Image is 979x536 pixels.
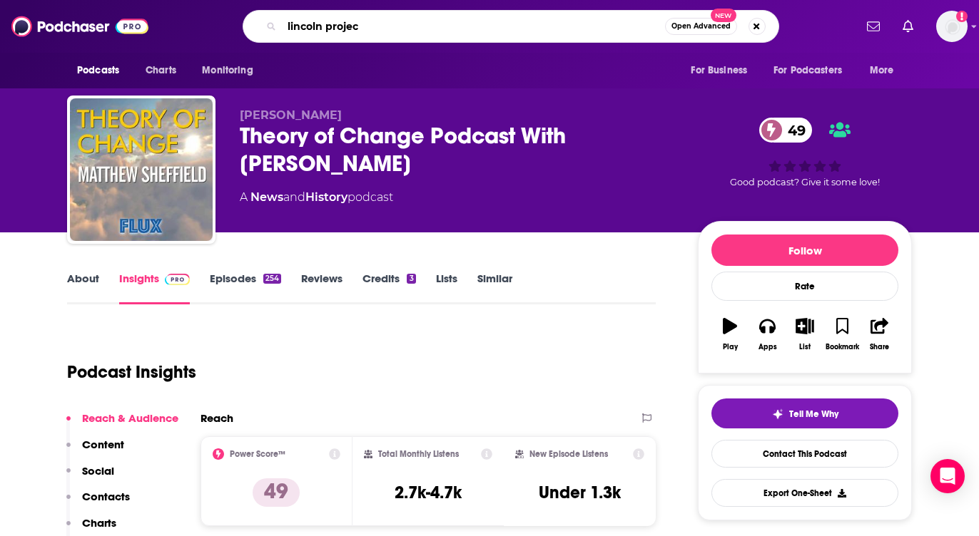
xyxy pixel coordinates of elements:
span: Monitoring [202,61,253,81]
a: Lists [436,272,457,304]
button: tell me why sparkleTell Me Why [711,398,898,428]
a: History [305,190,348,204]
span: More [870,61,894,81]
button: Bookmark [823,309,861,360]
h2: Reach [201,411,233,425]
p: Charts [82,516,116,530]
span: For Business [691,61,747,81]
button: Play [711,309,749,360]
img: Podchaser Pro [165,274,190,285]
div: Play [723,343,738,351]
div: A podcast [240,189,393,206]
img: User Profile [936,11,968,42]
div: Open Intercom Messenger [930,459,965,493]
img: tell me why sparkle [772,408,783,420]
button: open menu [860,57,912,84]
p: Contacts [82,490,130,503]
div: Search podcasts, credits, & more... [243,10,779,43]
span: Logged in as Lizmwetzel [936,11,968,42]
h1: Podcast Insights [67,361,196,383]
span: [PERSON_NAME] [240,108,342,122]
p: Social [82,464,114,478]
button: Contacts [66,490,130,516]
a: Contact This Podcast [711,440,898,468]
input: Search podcasts, credits, & more... [282,15,665,38]
span: Podcasts [77,61,119,81]
span: For Podcasters [773,61,842,81]
span: Tell Me Why [789,408,838,420]
div: 49Good podcast? Give it some love! [698,108,912,197]
div: 3 [407,274,415,284]
button: Show profile menu [936,11,968,42]
h3: 2.7k-4.7k [395,482,462,503]
button: Export One-Sheet [711,479,898,507]
svg: Add a profile image [956,11,968,22]
a: Reviews [301,272,343,304]
button: List [786,309,823,360]
a: 49 [759,118,813,143]
h2: New Episode Listens [529,449,608,459]
div: 254 [263,274,281,284]
button: open menu [764,57,863,84]
button: Apps [749,309,786,360]
span: and [283,190,305,204]
h3: Under 1.3k [539,482,621,503]
a: Similar [477,272,512,304]
a: Show notifications dropdown [897,14,919,38]
p: Content [82,438,124,451]
a: Show notifications dropdown [861,14,886,38]
div: Bookmark [826,343,859,351]
div: Share [870,343,889,351]
a: About [67,272,99,304]
a: News [250,190,283,204]
button: Follow [711,234,898,266]
p: 49 [253,478,300,507]
div: Apps [759,343,777,351]
a: Credits3 [362,272,415,304]
a: Episodes254 [210,272,281,304]
span: New [711,9,736,22]
button: Share [861,309,898,360]
button: Content [66,438,124,464]
h2: Power Score™ [230,449,285,459]
p: Reach & Audience [82,411,178,425]
div: Rate [711,272,898,301]
button: open menu [67,57,138,84]
span: Good podcast? Give it some love! [730,177,880,187]
div: List [799,343,811,351]
span: 49 [773,118,813,143]
a: Charts [136,57,185,84]
img: Podchaser - Follow, Share and Rate Podcasts [11,13,148,40]
a: InsightsPodchaser Pro [119,272,190,304]
span: Open Advanced [671,23,731,30]
button: open menu [192,57,271,84]
button: Reach & Audience [66,411,178,438]
button: Open AdvancedNew [665,18,737,35]
img: Theory of Change Podcast With Matthew Sheffield [70,98,213,241]
button: Social [66,464,114,490]
span: Charts [146,61,176,81]
h2: Total Monthly Listens [378,449,459,459]
button: open menu [681,57,765,84]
